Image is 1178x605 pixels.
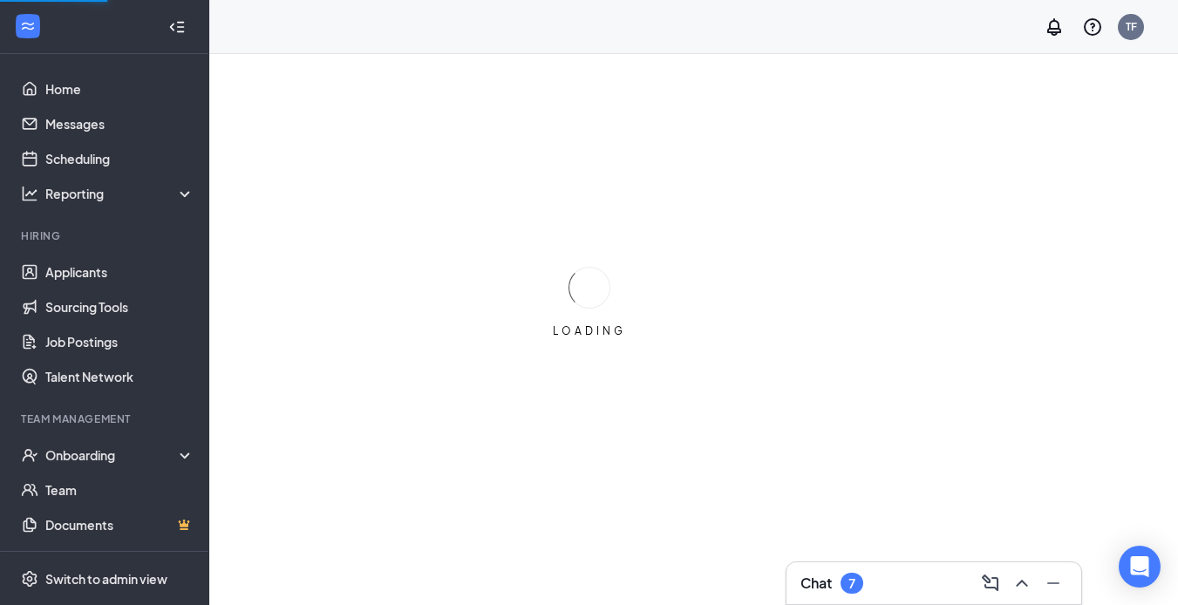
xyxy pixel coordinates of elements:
[1039,569,1067,597] button: Minimize
[45,359,194,394] a: Talent Network
[45,141,194,176] a: Scheduling
[45,507,194,542] a: DocumentsCrown
[980,573,1001,594] svg: ComposeMessage
[1008,569,1036,597] button: ChevronUp
[45,324,194,359] a: Job Postings
[1082,17,1103,37] svg: QuestionInfo
[45,570,167,588] div: Switch to admin view
[168,18,186,36] svg: Collapse
[45,106,194,141] a: Messages
[1126,19,1137,34] div: TF
[45,472,194,507] a: Team
[21,185,38,202] svg: Analysis
[1011,573,1032,594] svg: ChevronUp
[21,228,191,243] div: Hiring
[21,411,191,426] div: Team Management
[45,542,194,577] a: SurveysCrown
[21,570,38,588] svg: Settings
[19,17,37,35] svg: WorkstreamLogo
[1119,546,1161,588] div: Open Intercom Messenger
[977,569,1004,597] button: ComposeMessage
[800,574,832,593] h3: Chat
[1044,17,1065,37] svg: Notifications
[1043,573,1064,594] svg: Minimize
[45,446,180,464] div: Onboarding
[45,185,195,202] div: Reporting
[45,71,194,106] a: Home
[45,255,194,289] a: Applicants
[848,576,855,591] div: 7
[45,289,194,324] a: Sourcing Tools
[21,446,38,464] svg: UserCheck
[546,323,633,338] div: LOADING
